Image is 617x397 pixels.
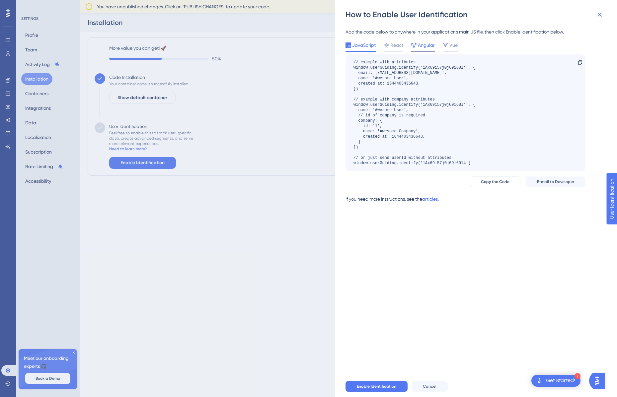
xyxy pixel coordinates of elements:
[346,28,585,36] div: Add the code below to anywhere in your application’s main JS file, then click Enable Identificati...
[5,2,46,10] span: User Identification
[390,41,403,49] span: React
[418,41,435,49] span: Angular
[481,179,509,184] span: Copy the Code
[422,195,439,208] a: articles.
[346,9,608,20] div: How to Enable User Identification
[575,373,580,379] div: 1
[589,371,609,391] iframe: UserGuiding AI Assistant Launcher
[353,60,475,166] div: // example with attributes window.userGuiding.identify('1Ax69i57j0j69i60l4', { email: [EMAIL_ADDR...
[346,381,408,392] button: Enable Identification
[346,195,422,203] div: If you need more instructions, see the
[423,384,436,389] span: Cancel
[449,41,458,49] span: Vue
[531,375,580,387] div: Open Get Started! checklist, remaining modules: 1
[537,179,574,184] span: E-mail to Developer
[526,176,585,187] button: E-mail to Developer
[357,384,396,389] span: Enable Identification
[412,381,448,392] button: Cancel
[352,41,376,49] span: JavaScript
[470,176,520,187] button: Copy the Code
[535,377,543,385] img: launcher-image-alternative-text
[546,377,575,384] div: Get Started!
